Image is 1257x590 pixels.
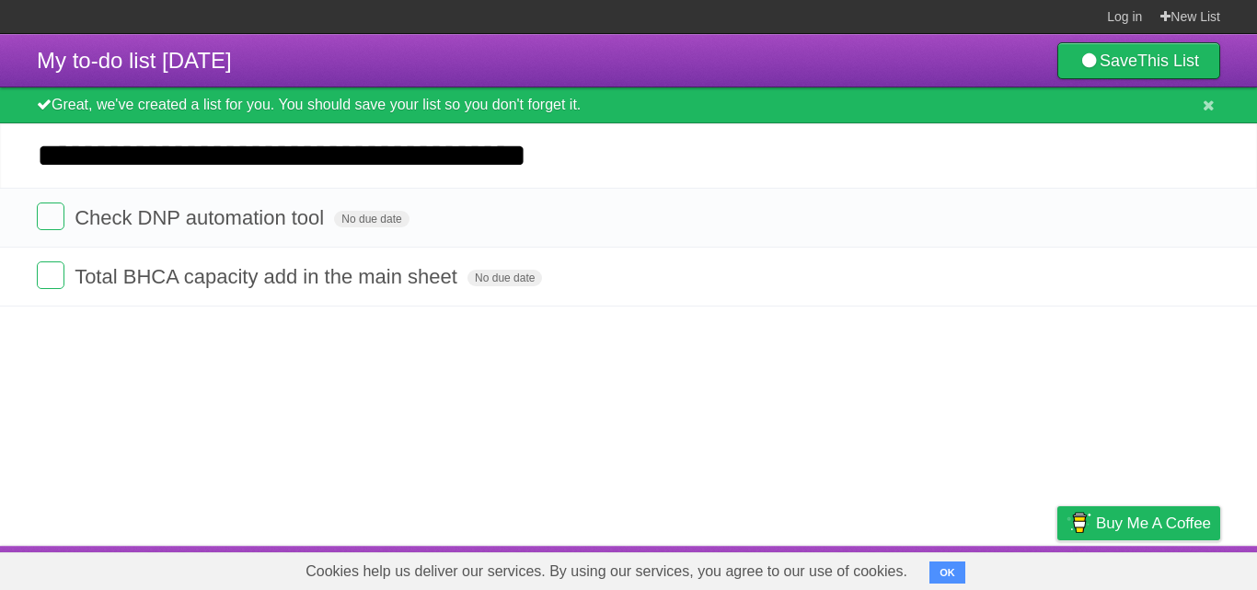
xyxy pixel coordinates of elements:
span: My to-do list [DATE] [37,48,232,73]
a: Privacy [1033,550,1081,585]
span: Buy me a coffee [1096,507,1211,539]
a: Terms [971,550,1011,585]
a: Suggest a feature [1104,550,1220,585]
a: SaveThis List [1057,42,1220,79]
b: This List [1137,52,1199,70]
span: Check DNP automation tool [75,206,329,229]
a: Buy me a coffee [1057,506,1220,540]
span: No due date [334,211,409,227]
span: Cookies help us deliver our services. By using our services, you agree to our use of cookies. [287,553,926,590]
button: OK [929,561,965,584]
span: Total BHCA capacity add in the main sheet [75,265,462,288]
a: Developers [873,550,948,585]
label: Done [37,202,64,230]
span: No due date [467,270,542,286]
img: Buy me a coffee [1067,507,1091,538]
label: Done [37,261,64,289]
a: About [813,550,851,585]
